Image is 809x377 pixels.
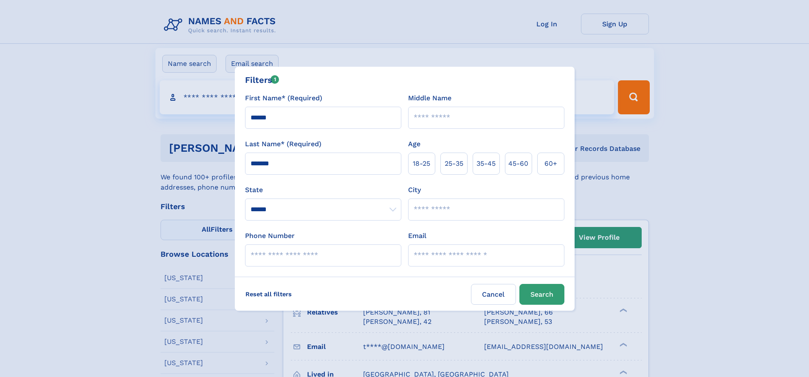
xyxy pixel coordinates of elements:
[476,159,496,169] span: 35‑45
[519,284,564,305] button: Search
[408,231,426,241] label: Email
[245,231,295,241] label: Phone Number
[408,139,420,149] label: Age
[413,159,430,169] span: 18‑25
[245,93,322,103] label: First Name* (Required)
[508,159,528,169] span: 45‑60
[245,185,401,195] label: State
[445,159,463,169] span: 25‑35
[408,185,421,195] label: City
[544,159,557,169] span: 60+
[240,284,297,304] label: Reset all filters
[471,284,516,305] label: Cancel
[245,139,321,149] label: Last Name* (Required)
[408,93,451,103] label: Middle Name
[245,74,279,86] div: Filters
